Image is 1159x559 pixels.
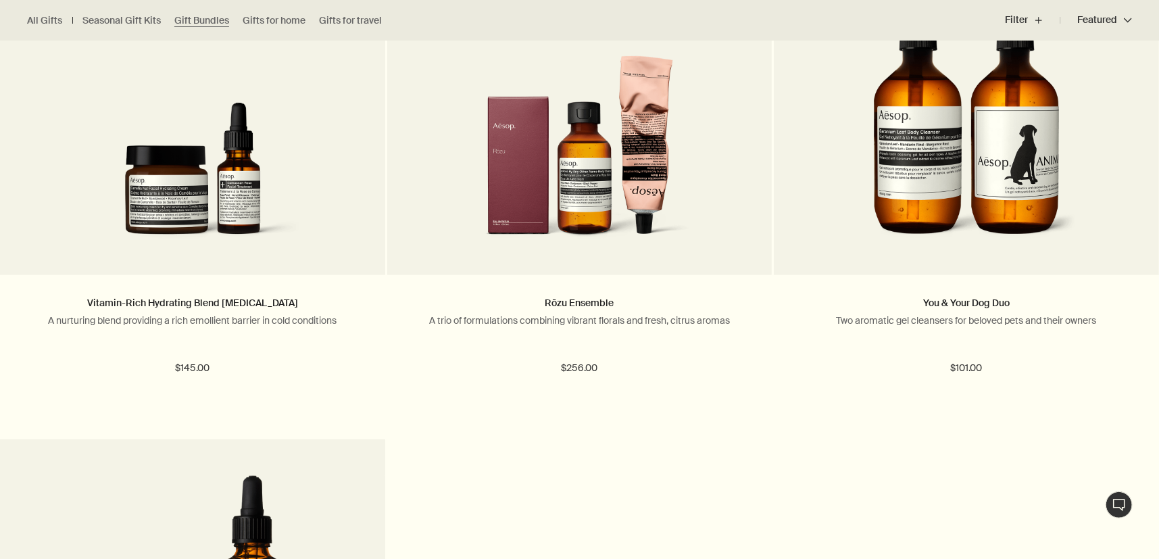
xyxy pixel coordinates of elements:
p: Two aromatic gel cleansers for beloved pets and their owners [794,314,1139,326]
img: Camellia Nut Facial Hydrating Cream and Damascan Rose Facial Treatment [82,5,303,255]
a: Rōzu Ensemble [545,297,614,309]
a: Rozu Ensemble [387,5,772,275]
button: Filter [1005,4,1060,37]
img: Rozu Ensemble [470,5,690,255]
a: Seasonal Gift Kits [82,14,161,27]
a: Gift Bundles [174,14,229,27]
a: Vitamin-Rich Hydrating Blend [MEDICAL_DATA] [87,297,298,309]
a: Gifts for home [243,14,305,27]
img: You & Your Dog Duo [856,5,1077,255]
button: Featured [1060,4,1132,37]
span: $256.00 [561,360,597,376]
a: Gifts for travel [319,14,382,27]
a: You & Your Dog Duo [774,5,1159,275]
span: $101.00 [951,360,983,376]
p: A nurturing blend providing a rich emollient barrier in cold conditions [20,314,365,326]
span: $145.00 [175,360,209,376]
p: A trio of formulations combining vibrant florals and fresh, citrus aromas [408,314,752,326]
a: You & Your Dog Duo [923,297,1010,309]
button: Live Assistance [1106,491,1133,518]
a: All Gifts [27,14,62,27]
